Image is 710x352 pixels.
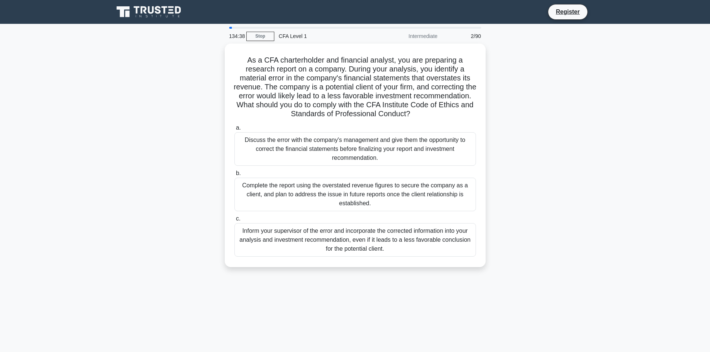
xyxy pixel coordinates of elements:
a: Stop [246,32,274,41]
div: 2/90 [442,29,486,44]
div: 134:38 [225,29,246,44]
span: a. [236,124,241,131]
div: Discuss the error with the company's management and give them the opportunity to correct the fina... [234,132,476,166]
div: Complete the report using the overstated revenue figures to secure the company as a client, and p... [234,178,476,211]
a: Register [551,7,584,16]
span: c. [236,215,240,222]
div: Inform your supervisor of the error and incorporate the corrected information into your analysis ... [234,223,476,257]
div: Intermediate [377,29,442,44]
h5: As a CFA charterholder and financial analyst, you are preparing a research report on a company. D... [234,56,477,119]
div: CFA Level 1 [274,29,377,44]
span: b. [236,170,241,176]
